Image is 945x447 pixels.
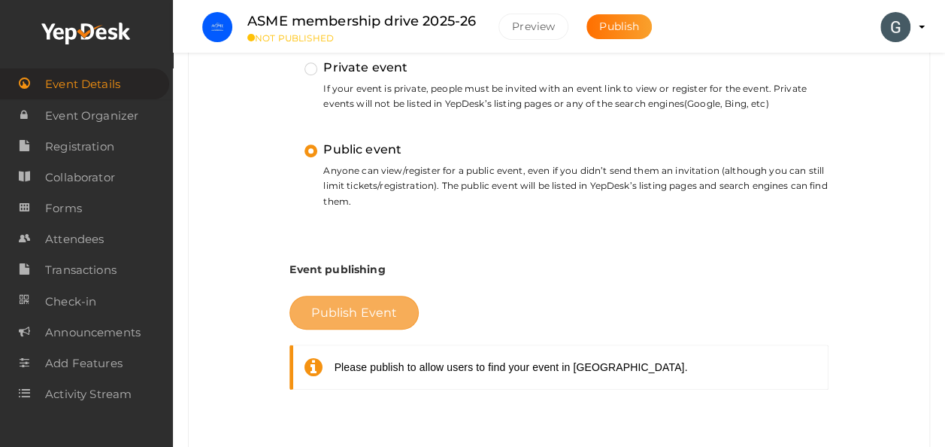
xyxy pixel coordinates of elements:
span: Publish Event [311,306,397,320]
img: TB03FAF8_small.png [202,12,232,42]
label: Private event [304,58,407,78]
span: Check-in [45,287,96,317]
span: Collaborator [45,163,115,193]
span: Publish [599,20,639,33]
label: ASME membership drive 2025-26 [247,11,476,32]
label: Event publishing [289,262,385,277]
span: Announcements [45,318,141,348]
small: NOT PUBLISHED [247,32,476,44]
label: Public event [304,140,401,160]
small: Anyone can view/register for a public event, even if you didn’t send them an invitation (although... [304,163,828,209]
button: Publish Event [289,296,419,330]
span: Activity Stream [45,379,132,409]
span: Add Features [45,348,123,379]
span: Event Organizer [45,101,138,131]
img: ACg8ocLNMWU3FhB9H21zX6X1KPH8XtPaHUowRCIeIEXEq7Ga7Ck1EQ=s100 [880,12,910,42]
span: Transactions [45,255,117,285]
span: Attendees [45,224,104,254]
button: Preview [498,14,568,40]
span: Forms [45,193,82,223]
span: Registration [45,132,114,162]
button: Publish [586,14,652,39]
small: If your event is private, people must be invited with an event link to view or register for the e... [304,81,828,112]
div: Please publish to allow users to find your event in [GEOGRAPHIC_DATA]. [335,360,688,375]
span: Event Details [45,69,120,99]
